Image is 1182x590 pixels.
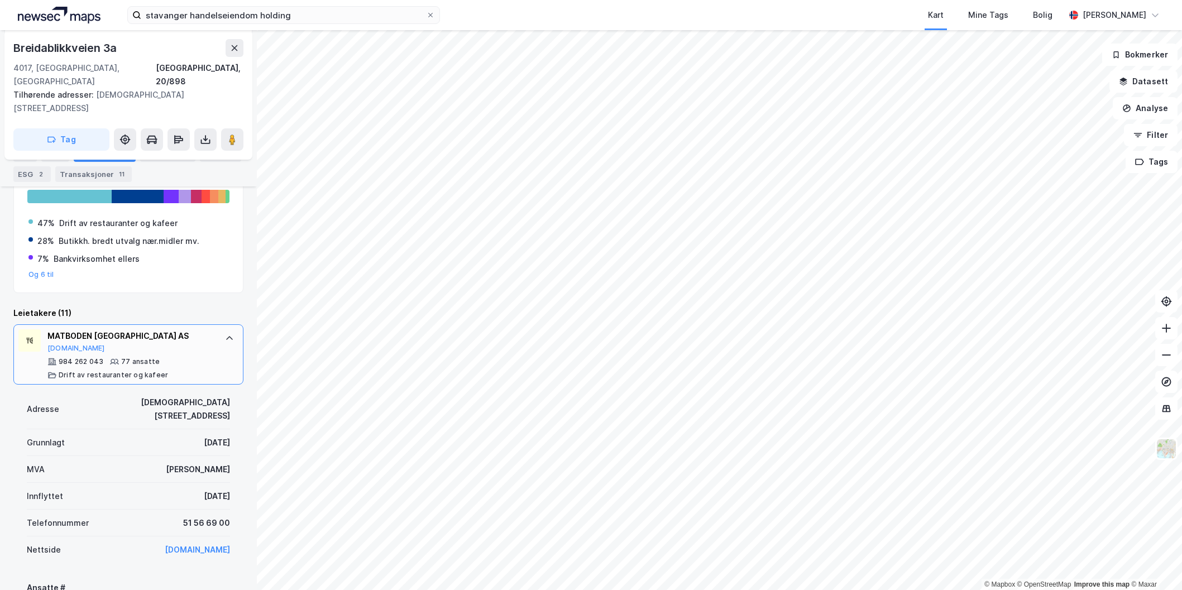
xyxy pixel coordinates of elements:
[59,217,178,230] div: Drift av restauranter og kafeer
[27,490,63,503] div: Innflyttet
[1102,44,1178,66] button: Bokmerker
[166,463,230,476] div: [PERSON_NAME]
[37,252,49,266] div: 7%
[1033,8,1052,22] div: Bolig
[1113,97,1178,119] button: Analyse
[13,128,109,151] button: Tag
[156,61,243,88] div: [GEOGRAPHIC_DATA], 20/898
[13,306,243,320] div: Leietakere (11)
[1126,151,1178,173] button: Tags
[27,463,45,476] div: MVA
[204,436,230,449] div: [DATE]
[1017,581,1071,588] a: OpenStreetMap
[27,436,65,449] div: Grunnlagt
[47,344,105,353] button: [DOMAIN_NAME]
[27,543,61,557] div: Nettside
[37,217,55,230] div: 47%
[13,88,235,115] div: [DEMOGRAPHIC_DATA][STREET_ADDRESS]
[55,166,132,182] div: Transaksjoner
[116,169,127,180] div: 11
[1109,70,1178,93] button: Datasett
[141,7,426,23] input: Søk på adresse, matrikkel, gårdeiere, leietakere eller personer
[165,545,230,554] a: [DOMAIN_NAME]
[13,39,119,57] div: Breidablikkveien 3a
[1124,124,1178,146] button: Filter
[27,516,89,530] div: Telefonnummer
[37,234,54,248] div: 28%
[27,402,59,416] div: Adresse
[13,90,96,99] span: Tilhørende adresser:
[1083,8,1146,22] div: [PERSON_NAME]
[984,581,1015,588] a: Mapbox
[59,357,103,366] div: 984 262 043
[47,329,214,343] div: MATBODEN [GEOGRAPHIC_DATA] AS
[928,8,944,22] div: Kart
[54,252,140,266] div: Bankvirksomhet ellers
[59,371,168,380] div: Drift av restauranter og kafeer
[13,61,156,88] div: 4017, [GEOGRAPHIC_DATA], [GEOGRAPHIC_DATA]
[35,169,46,180] div: 2
[204,490,230,503] div: [DATE]
[968,8,1008,22] div: Mine Tags
[18,7,101,23] img: logo.a4113a55bc3d86da70a041830d287a7e.svg
[59,234,199,248] div: Butikkh. bredt utvalg nær.midler mv.
[1074,581,1130,588] a: Improve this map
[73,396,230,423] div: [DEMOGRAPHIC_DATA][STREET_ADDRESS]
[1156,438,1177,459] img: Z
[121,357,160,366] div: 77 ansatte
[13,166,51,182] div: ESG
[28,270,54,279] button: Og 6 til
[183,516,230,530] div: 51 56 69 00
[1126,536,1182,590] iframe: Chat Widget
